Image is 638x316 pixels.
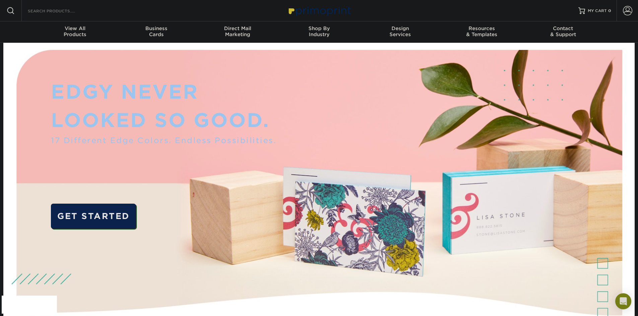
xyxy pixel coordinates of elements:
[360,25,441,31] span: Design
[197,25,278,31] span: Direct Mail
[441,21,522,43] a: Resources& Templates
[116,25,197,37] div: Cards
[51,106,276,135] p: LOOKED SO GOOD.
[441,25,522,37] div: & Templates
[116,21,197,43] a: BusinessCards
[116,25,197,31] span: Business
[51,135,276,146] span: 17 Different Edge Colors. Endless Possibilities.
[34,25,116,37] div: Products
[197,25,278,37] div: Marketing
[522,25,604,37] div: & Support
[522,25,604,31] span: Contact
[522,21,604,43] a: Contact& Support
[615,293,631,309] div: Open Intercom Messenger
[51,204,136,229] a: GET STARTED
[608,8,611,13] span: 0
[441,25,522,31] span: Resources
[360,21,441,43] a: DesignServices
[278,21,360,43] a: Shop ByIndustry
[2,296,57,314] iframe: Google Customer Reviews
[286,3,353,18] img: Primoprint
[278,25,360,37] div: Industry
[588,8,607,14] span: MY CART
[34,25,116,31] span: View All
[278,25,360,31] span: Shop By
[197,21,278,43] a: Direct MailMarketing
[27,7,92,15] input: SEARCH PRODUCTS.....
[51,78,276,106] p: EDGY NEVER
[360,25,441,37] div: Services
[34,21,116,43] a: View AllProducts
